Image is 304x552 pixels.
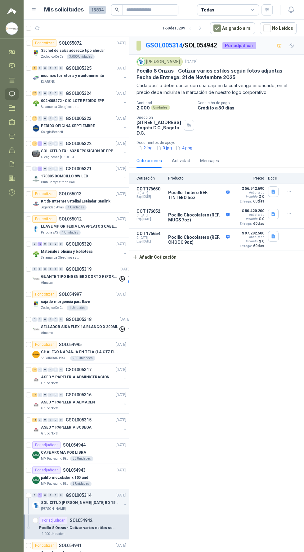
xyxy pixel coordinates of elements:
[63,443,86,447] p: SOL054944
[43,317,47,322] div: 0
[41,456,69,461] p: MM Packaging [GEOGRAPHIC_DATA]
[41,48,105,54] p: Sachet de salsa aderezo tipo chedar
[24,338,129,363] a: Por cotizarSOL054995[DATE] Company LogoCHALECO NARANJA EN TELA (LA CTZ ELEGIDA DEBE ENVIAR MUESTR...
[41,356,69,361] p: SEGURIDAD PROVISER LTDA
[136,120,181,136] p: [STREET_ADDRESS] Bogotá D.C. , Bogotá D.C.
[115,7,119,12] span: search
[43,418,47,422] div: 0
[136,195,164,199] span: Exp: [DATE]
[32,200,40,207] img: Company Logo
[41,475,88,481] p: palillo mezclador x 100 und
[244,216,258,221] div: Incluido
[116,367,126,373] p: [DATE]
[249,213,264,216] p: Anticipado
[253,199,264,203] p: 60 días
[38,242,42,246] div: 13
[32,74,40,82] img: Company Logo
[53,493,58,497] div: 0
[53,141,58,146] div: 0
[41,299,90,305] p: caja de mergencia para llave
[48,393,53,397] div: 0
[244,239,258,244] div: Incluido
[48,493,53,497] div: 0
[59,217,82,221] p: SOL055012
[32,165,127,185] a: 0 2 0 0 0 0 GSOL005321[DATE] Company Logo170805 BOMBILLO 9W LEDClub Campestre de Cali
[136,115,181,120] p: Dirección
[32,267,37,271] div: 0
[24,213,129,238] a: Por cotizarSOL055012[DATE] Company LogoLLAVE MP GRIFERIA LAVAPLATOS CABEZA EXTRAIBLEPerugia SAS1 ...
[41,123,95,129] p: PEDIDO OFICINA SEPTIEMBRE
[24,188,129,213] a: Por cotizarSOL055013[DATE] Company LogoKit de Internet Satelital Estándar StarlinkSeguridad Atlas...
[41,79,55,84] p: KLARENS
[136,68,297,81] p: Pocillo 8 Onzas - Cotizar varios estilos según fotos adjuntas Fecha de Entrega: 21 de Noviembre 2025
[32,401,40,408] img: Company Logo
[168,212,230,222] p: Pocillo Chocolatero (REF. MUGS 7oz)
[116,241,126,247] p: [DATE]
[136,236,164,240] span: C: [DATE]
[116,40,126,46] p: [DATE]
[53,116,58,121] div: 0
[116,442,126,448] p: [DATE]
[116,292,126,297] p: [DATE]
[43,91,47,96] div: 0
[129,251,180,263] button: Añadir Cotización
[41,148,113,154] p: SOLICITUD EX - 632 REPOSICION DE EPP
[253,244,264,248] p: 60 días
[59,543,82,548] p: SOL054941
[43,493,47,497] div: 0
[66,367,92,372] p: GSOL005317
[53,267,58,271] div: 0
[38,393,42,397] div: 0
[32,250,40,258] img: Company Logo
[59,192,82,196] p: SOL055013
[66,116,92,121] p: GSOL005323
[32,225,40,233] img: Company Logo
[32,150,40,157] img: Company Logo
[32,66,37,70] div: 7
[38,116,42,121] div: 0
[38,141,42,146] div: 1
[32,492,127,511] a: 0 1 0 0 0 0 GSOL005314[DATE] Company LogoSOLICITUD [PERSON_NAME] [DATE] RQ 15250[PERSON_NAME]
[136,191,164,195] span: C: [DATE]
[53,242,58,246] div: 0
[48,116,53,121] div: 0
[59,418,63,422] div: 0
[41,506,66,511] p: [PERSON_NAME]
[116,543,126,549] p: [DATE]
[249,191,264,194] p: Anticipado
[48,167,53,171] div: 0
[43,116,47,121] div: 0
[41,500,118,506] p: SOLICITUD [PERSON_NAME] [DATE] RQ 15250
[59,66,63,70] div: 0
[32,100,40,107] img: Company Logo
[43,167,47,171] div: 0
[48,267,53,271] div: 0
[48,418,53,422] div: 0
[41,431,59,436] p: Grupo North
[24,288,129,313] a: Por cotizarSOL054997[DATE] Company Logocaja de mergencia para llaveZoologico De Cali1 Unidades
[201,7,214,13] div: Todas
[70,356,95,361] div: 200 Unidades
[38,317,42,322] div: 0
[259,217,264,221] p: $ 0
[43,141,47,146] div: 0
[32,91,37,96] div: 25
[32,466,60,474] div: Por adjudicar
[253,221,264,226] p: 60 días
[53,367,58,372] div: 0
[32,418,37,422] div: 11
[146,42,182,49] a: GSOL005314
[240,222,252,225] span: Entrega:
[210,22,255,34] button: Asignado a mi
[59,493,63,497] div: 0
[175,145,193,151] button: 4.png
[48,242,53,246] div: 0
[66,317,92,322] p: GSOL005318
[120,317,130,323] p: [DATE]
[268,176,280,180] p: Docs
[32,39,56,47] div: Por cotizar
[7,7,16,15] img: Logo peakr
[48,317,53,322] div: 0
[59,116,63,121] div: 0
[32,367,37,372] div: 26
